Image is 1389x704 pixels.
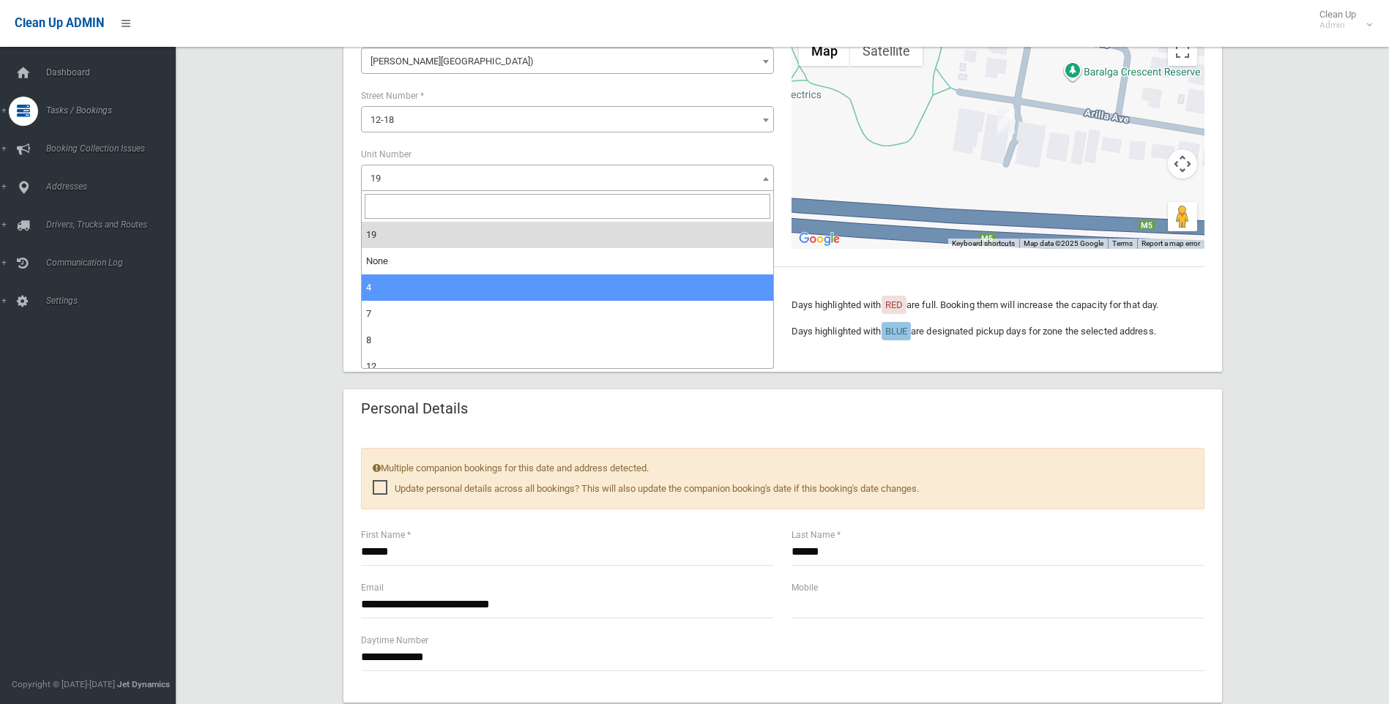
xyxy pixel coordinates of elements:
strong: Jet Dynamics [117,679,170,689]
p: Days highlighted with are designated pickup days for zone the selected address. [792,323,1204,340]
span: Addresses [42,181,187,192]
span: 19 [366,229,376,240]
span: BLUE [885,326,907,337]
p: Days highlighted with are full. Booking them will increase the capacity for that day. [792,296,1204,314]
span: Clean Up ADMIN [15,16,104,30]
button: Map camera controls [1168,149,1197,179]
span: 12-18 [365,110,770,130]
span: Clean Up [1312,9,1371,31]
span: 12-18 [370,114,394,125]
span: Settings [42,296,187,306]
div: Multiple companion bookings for this date and address detected. [361,448,1204,509]
span: Booking Collection Issues [42,143,187,154]
button: Toggle fullscreen view [1168,37,1197,66]
span: RED [885,299,903,310]
span: Tasks / Bookings [42,105,187,116]
span: Map data ©2025 Google [1024,239,1103,247]
span: Drivers, Trucks and Routes [42,220,187,230]
span: 7 [366,308,371,319]
span: 19 [361,165,774,191]
span: Copyright © [DATE]-[DATE] [12,679,115,689]
small: Admin [1319,20,1356,31]
div: 12-18 Arilla Avenue, RIVERWOOD NSW 2210 [997,109,1015,134]
span: Update personal details across all bookings? This will also update the companion booking's date i... [373,480,919,498]
button: Show satellite imagery [850,37,923,66]
a: Report a map error [1142,239,1200,247]
span: 8 [366,334,371,345]
img: Google [795,230,844,249]
span: Arilla Avenue (RIVERWOOD 2210) [365,51,770,72]
span: 19 [365,168,770,189]
button: Drag Pegman onto the map to open Street View [1168,202,1197,231]
button: Keyboard shortcuts [952,239,1015,249]
span: Communication Log [42,258,187,268]
span: Dashboard [42,67,187,78]
span: 19 [370,173,381,184]
span: 4 [366,282,371,293]
button: Show street map [799,37,850,66]
a: Open this area in Google Maps (opens a new window) [795,230,844,249]
span: 12 [366,361,376,372]
header: Personal Details [343,394,485,423]
a: Terms (opens in new tab) [1112,239,1133,247]
span: Arilla Avenue (RIVERWOOD 2210) [361,48,774,74]
span: None [366,255,388,266]
span: 12-18 [361,106,774,132]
